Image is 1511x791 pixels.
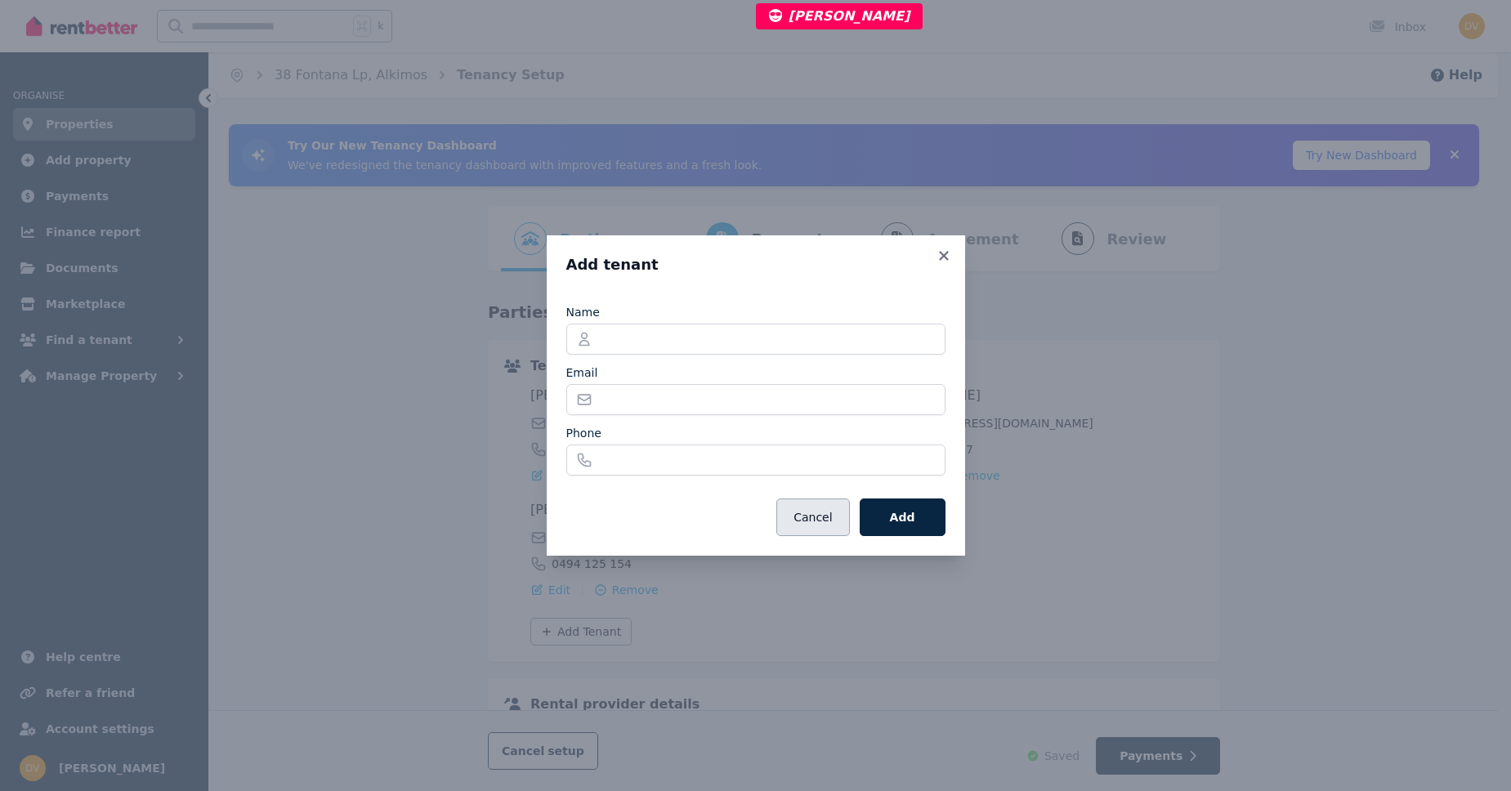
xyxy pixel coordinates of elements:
button: Cancel [776,498,849,536]
h3: Add tenant [566,255,945,275]
label: Name [566,304,600,320]
label: Phone [566,425,601,441]
button: Add [860,498,945,536]
label: Email [566,364,598,381]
